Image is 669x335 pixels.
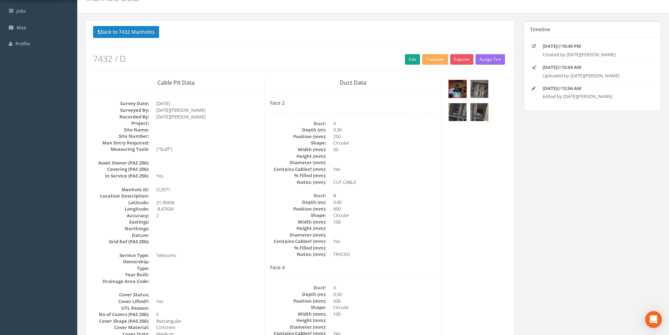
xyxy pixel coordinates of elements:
[93,26,159,38] button: Back to 7432 Manholes
[543,72,642,79] p: Uploaded by [DATE][PERSON_NAME]
[270,199,326,206] dt: Depth (m):
[333,127,436,133] dd: 0.36
[405,54,420,65] a: Edit
[333,311,436,317] dd: 100
[93,206,149,212] dt: Longitude:
[270,317,326,324] dt: Height (mm):
[562,43,581,49] strong: 10:45 PM
[333,199,436,206] dd: 0.40
[156,311,259,318] dd: 6
[93,133,149,140] dt: Site Number:
[270,298,326,304] dt: Position (mm):
[156,186,259,193] dd: IC2571
[270,232,326,238] dt: Diameter (mm):
[156,212,259,219] dd: 2
[17,24,26,31] span: Map
[93,324,149,331] dt: Cover Material:
[449,103,466,121] img: 0c537764-012d-d732-42db-6ae294b9e1fc_e2f80968-9481-0c1d-993a-dd9e4340dcb7_thumb.jpg
[93,212,149,219] dt: Accuracy:
[333,284,436,291] dd: A
[156,252,259,259] dd: Telecoms
[270,133,326,140] dt: Position (mm):
[471,80,488,98] img: 0c537764-012d-d732-42db-6ae294b9e1fc_e6b7b463-c5c5-d62e-00a1-e9fc5be6d811_thumb.jpg
[333,120,436,127] dd: A
[543,43,557,49] strong: [DATE]
[270,179,326,186] dt: Notes: (mm):
[530,27,550,32] h5: Timeline
[93,291,149,298] dt: Cover Status:
[93,271,149,278] dt: Year Built:
[270,311,326,317] dt: Width (mm):
[93,311,149,318] dt: No of Covers (PAS 256):
[449,80,466,98] img: 0c537764-012d-d732-42db-6ae294b9e1fc_0d370b8c-c865-367f-b9ef-989900263e07_thumb.jpg
[93,278,149,285] dt: Drainage Area Code:
[270,238,326,245] dt: Contains Cables? (mm):
[270,245,326,251] dt: % Filled (mm):
[93,225,149,232] dt: Northings:
[93,298,149,305] dt: Cover Lifted?:
[471,103,488,121] img: 0c537764-012d-d732-42db-6ae294b9e1fc_a6d9f58a-1426-6461-cbb0-c39b8e8de9a5_thumb.jpg
[270,166,326,173] dt: Contains Cables? (mm):
[543,64,557,70] strong: [DATE]
[333,206,436,212] dd: 450
[333,304,436,311] dd: Circular
[333,179,436,186] dd: CUT CABLE
[156,206,259,212] dd: -8.47634
[333,146,436,153] dd: 50
[156,173,259,179] dd: Yes
[93,114,149,120] dt: Recorded By:
[270,146,326,153] dt: Width (mm):
[422,54,448,65] button: Preview
[93,238,149,245] dt: Grid Ref (PAS 256):
[93,54,507,63] h2: 7432 / D
[93,186,149,193] dt: Manhole ID:
[333,140,436,146] dd: Circular
[17,8,26,14] span: Jobs
[93,146,149,153] dt: Measuring Tools:
[270,159,326,166] dt: Diameter (mm):
[270,291,326,298] dt: Depth (m):
[543,85,642,92] p: @
[15,40,30,47] span: Profile
[333,251,436,258] dd: TRACED
[93,100,149,107] dt: Survey Date:
[562,85,581,91] strong: 12:04 AM
[93,232,149,239] dt: Datum:
[93,120,149,127] dt: Project:
[543,64,642,71] p: @
[93,80,259,86] h3: Cable Pit Data
[93,199,149,206] dt: Latitude:
[270,251,326,258] dt: Notes: (mm):
[543,85,557,91] strong: [DATE]
[645,311,662,328] div: Open Intercom Messenger
[270,140,326,146] dt: Shape:
[156,107,259,114] dd: [DATE][PERSON_NAME]
[93,166,149,173] dt: Covering (PAS 256):
[543,51,642,58] p: Created by [DATE][PERSON_NAME]
[270,265,436,270] h4: Face 4
[333,166,436,173] dd: Yes
[270,212,326,219] dt: Shape:
[270,120,326,127] dt: Duct:
[156,324,259,331] dd: Concrete
[270,284,326,291] dt: Duct:
[333,219,436,225] dd: 100
[270,324,326,330] dt: Diameter (mm):
[93,127,149,133] dt: Site Name:
[270,100,436,105] h4: Face 2
[156,199,259,206] dd: 51.90456
[93,305,149,311] dt: UTL Reason:
[543,93,642,100] p: Edited by [DATE][PERSON_NAME]
[270,225,326,232] dt: Height (mm):
[156,100,259,107] dd: [DATE]
[562,64,581,70] strong: 12:04 AM
[93,140,149,146] dt: Man Entry Required:
[93,318,149,324] dt: Cover Shape (PAS 256):
[270,304,326,311] dt: Shape:
[93,252,149,259] dt: Service Type:
[93,265,149,272] dt: Type:
[475,54,505,65] button: Assign To
[93,173,149,179] dt: In Service (PAS 256):
[270,192,326,199] dt: Duct:
[333,212,436,219] dd: Circular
